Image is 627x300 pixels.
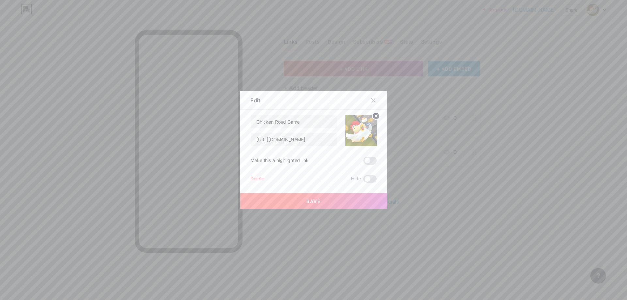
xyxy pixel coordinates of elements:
[345,115,377,146] img: link_thumbnail
[250,96,260,104] div: Edit
[351,175,361,183] span: Hide
[240,193,387,209] button: Save
[250,175,264,183] div: Delete
[250,157,309,165] div: Make this a highlighted link
[306,198,321,204] span: Save
[251,115,337,128] input: Title
[251,133,337,146] input: URL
